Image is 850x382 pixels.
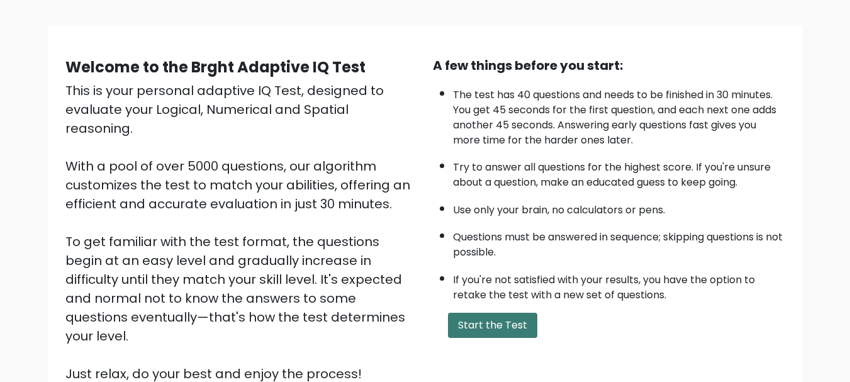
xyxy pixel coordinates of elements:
li: Use only your brain, no calculators or pens. [453,196,785,218]
b: Welcome to the Brght Adaptive IQ Test [65,57,366,77]
li: The test has 40 questions and needs to be finished in 30 minutes. You get 45 seconds for the firs... [453,81,785,148]
button: Start the Test [448,313,537,338]
li: If you're not satisfied with your results, you have the option to retake the test with a new set ... [453,266,785,303]
div: A few things before you start: [433,56,785,75]
li: Try to answer all questions for the highest score. If you're unsure about a question, make an edu... [453,154,785,190]
li: Questions must be answered in sequence; skipping questions is not possible. [453,223,785,260]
